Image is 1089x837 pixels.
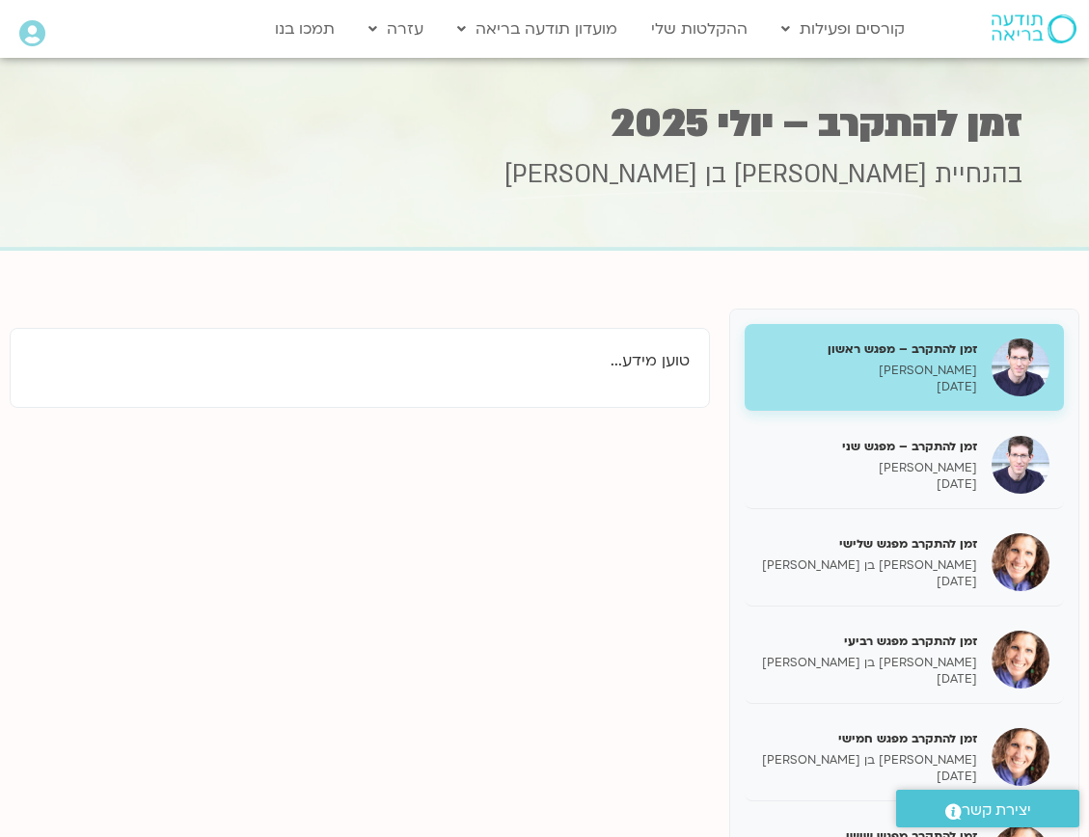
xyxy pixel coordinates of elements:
[759,655,977,671] p: [PERSON_NAME] בן [PERSON_NAME]
[448,11,627,47] a: מועדון תודעה בריאה
[992,338,1049,396] img: זמן להתקרב – מפגש ראשון
[641,11,757,47] a: ההקלטות שלי
[759,460,977,476] p: [PERSON_NAME]
[759,363,977,379] p: [PERSON_NAME]
[772,11,914,47] a: קורסים ופעילות
[759,438,977,455] h5: זמן להתקרב – מפגש שני
[759,535,977,553] h5: זמן להתקרב מפגש שלישי
[265,11,344,47] a: תמכו בנו
[992,436,1049,494] img: זמן להתקרב – מפגש שני
[759,379,977,395] p: [DATE]
[759,633,977,650] h5: זמן להתקרב מפגש רביעי
[68,105,1022,143] h1: זמן להתקרב – יולי 2025
[992,728,1049,786] img: זמן להתקרב מפגש חמישי
[992,14,1076,43] img: תודעה בריאה
[759,671,977,688] p: [DATE]
[759,476,977,493] p: [DATE]
[992,631,1049,688] img: זמן להתקרב מפגש רביעי
[992,533,1049,591] img: זמן להתקרב מפגש שלישי
[962,797,1031,823] span: יצירת קשר
[359,11,433,47] a: עזרה
[935,157,1022,192] span: בהנחיית
[759,574,977,590] p: [DATE]
[759,752,977,769] p: [PERSON_NAME] בן [PERSON_NAME]
[759,730,977,747] h5: זמן להתקרב מפגש חמישי
[896,790,1079,827] a: יצירת קשר
[30,348,690,374] p: טוען מידע...
[759,769,977,785] p: [DATE]
[759,340,977,358] h5: זמן להתקרב – מפגש ראשון
[759,557,977,574] p: [PERSON_NAME] בן [PERSON_NAME]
